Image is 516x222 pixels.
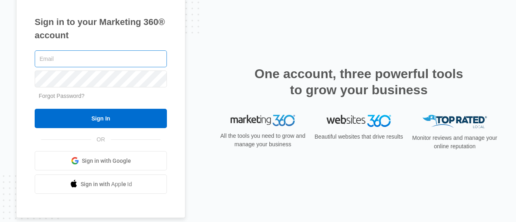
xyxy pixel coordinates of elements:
img: Marketing 360 [231,115,295,126]
img: Websites 360 [327,115,391,127]
p: Monitor reviews and manage your online reputation [410,134,500,151]
h1: Sign in to your Marketing 360® account [35,15,167,42]
span: Sign in with Google [82,157,131,165]
a: Sign in with Apple Id [35,174,167,194]
p: All the tools you need to grow and manage your business [218,132,308,149]
input: Email [35,50,167,67]
span: OR [91,135,111,144]
p: Beautiful websites that drive results [314,133,404,141]
span: Sign in with Apple Id [81,180,132,189]
h2: One account, three powerful tools to grow your business [252,66,466,98]
a: Sign in with Google [35,151,167,170]
a: Forgot Password? [39,93,85,99]
input: Sign In [35,109,167,128]
img: Top Rated Local [422,115,487,128]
